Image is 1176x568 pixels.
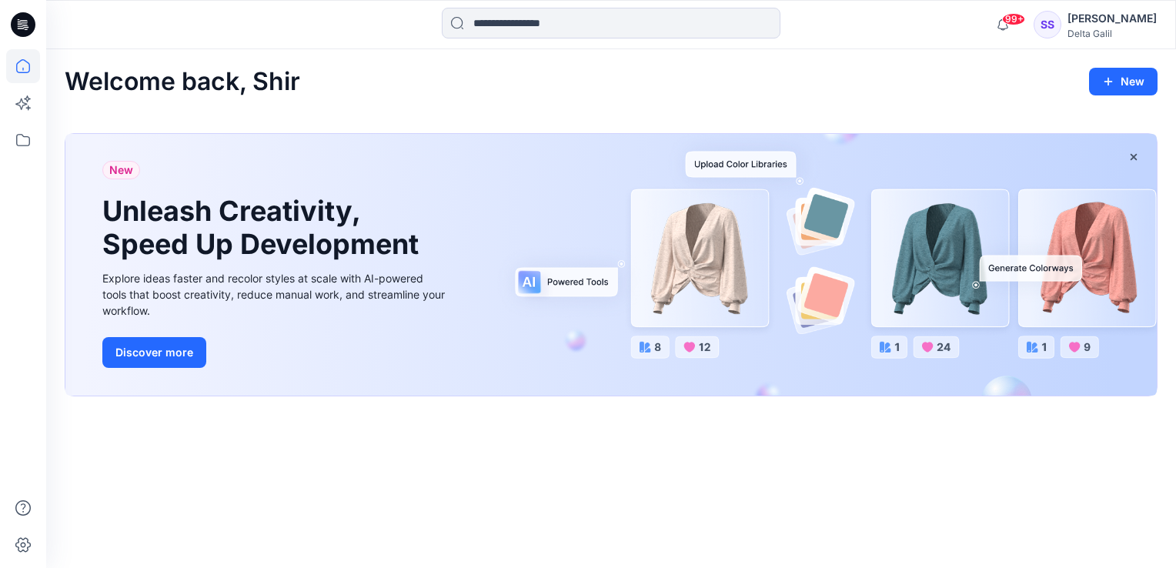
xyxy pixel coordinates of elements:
h1: Unleash Creativity, Speed Up Development [102,195,426,261]
div: SS [1034,11,1061,38]
h2: Welcome back, Shir [65,68,300,96]
button: Discover more [102,337,206,368]
button: New [1089,68,1158,95]
span: New [109,161,133,179]
div: Delta Galil [1067,28,1157,39]
a: Discover more [102,337,449,368]
div: Explore ideas faster and recolor styles at scale with AI-powered tools that boost creativity, red... [102,270,449,319]
div: [PERSON_NAME] [1067,9,1157,28]
span: 99+ [1002,13,1025,25]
